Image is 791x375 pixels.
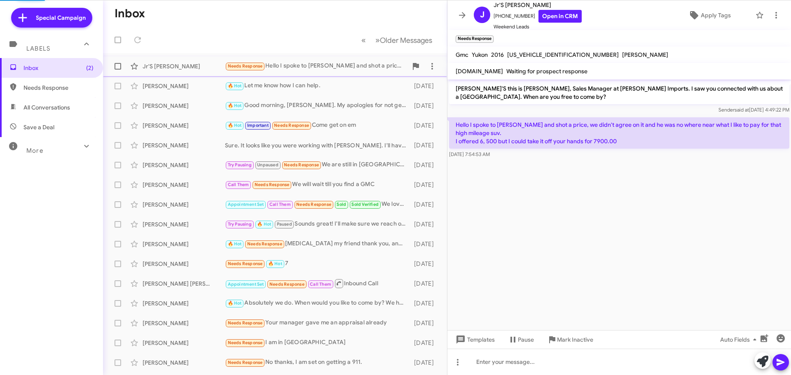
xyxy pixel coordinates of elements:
[701,8,731,23] span: Apply Tags
[228,320,263,326] span: Needs Response
[720,332,760,347] span: Auto Fields
[225,358,410,367] div: No thanks, I am set on getting a 911.
[143,240,225,248] div: [PERSON_NAME]
[143,181,225,189] div: [PERSON_NAME]
[26,45,50,52] span: Labels
[143,260,225,268] div: [PERSON_NAME]
[228,83,242,89] span: 🔥 Hot
[456,35,494,43] small: Needs Response
[410,161,440,169] div: [DATE]
[247,241,282,247] span: Needs Response
[228,202,264,207] span: Appointment Set
[228,63,263,69] span: Needs Response
[274,123,309,128] span: Needs Response
[36,14,86,22] span: Special Campaign
[357,32,437,49] nav: Page navigation example
[225,61,407,71] div: Hello I spoke to [PERSON_NAME] and shot a price, we didn't agree on it and he was no where near w...
[410,359,440,367] div: [DATE]
[228,123,242,128] span: 🔥 Hot
[228,162,252,168] span: Try Pausing
[356,32,371,49] button: Previous
[143,161,225,169] div: [PERSON_NAME]
[225,278,410,289] div: Inbound Call
[23,64,94,72] span: Inbox
[296,202,331,207] span: Needs Response
[410,280,440,288] div: [DATE]
[538,10,582,23] a: Open in CRM
[622,51,668,58] span: [PERSON_NAME]
[277,221,292,227] span: Paused
[228,182,249,187] span: Call Them
[410,82,440,90] div: [DATE]
[507,51,619,58] span: [US_VEHICLE_IDENTIFICATION_NUMBER]
[506,68,587,75] span: Waiting for prospect response
[284,162,319,168] span: Needs Response
[143,62,225,70] div: Jr'S [PERSON_NAME]
[143,339,225,347] div: [PERSON_NAME]
[269,282,304,287] span: Needs Response
[501,332,541,347] button: Pause
[143,200,225,209] div: [PERSON_NAME]
[454,332,495,347] span: Templates
[225,298,410,308] div: Absolutely we do. When would you like to come by? We have some time [DATE] at 10:45 am or would 1...
[225,239,410,249] div: [MEDICAL_DATA] my friend thank you, and I will gladly recommend that friends of my stop by and vi...
[225,219,410,229] div: Sounds great! I'll make sure we reach out to you [DATE] just to make sure we're still good for th...
[228,282,264,287] span: Appointment Set
[228,261,263,266] span: Needs Response
[541,332,600,347] button: Mark Inactive
[225,200,410,209] div: We love it nice car. It eats a lot of gas, but that comes with having a hopped up engine.
[225,81,410,91] div: Let me know how I can help.
[269,202,291,207] span: Call Them
[228,103,242,108] span: 🔥 Hot
[225,141,410,149] div: Sure. It looks like you were working with [PERSON_NAME]. I'll have him send some information over...
[351,202,379,207] span: Sold Verified
[247,123,269,128] span: Important
[143,102,225,110] div: [PERSON_NAME]
[667,8,751,23] button: Apply Tags
[456,51,468,58] span: Gmc
[410,240,440,248] div: [DATE]
[257,162,278,168] span: Unpaused
[410,141,440,149] div: [DATE]
[410,260,440,268] div: [DATE]
[228,340,263,345] span: Needs Response
[361,35,366,45] span: «
[410,319,440,327] div: [DATE]
[410,102,440,110] div: [DATE]
[225,101,410,110] div: Good morning, [PERSON_NAME]. My apologies for not getting back with you [DATE] evening. What time...
[472,51,488,58] span: Yukon
[143,121,225,130] div: [PERSON_NAME]
[143,220,225,228] div: [PERSON_NAME]
[23,84,94,92] span: Needs Response
[410,299,440,307] div: [DATE]
[257,221,271,227] span: 🔥 Hot
[225,160,410,170] div: We are still in [GEOGRAPHIC_DATA]. [PERSON_NAME] reached out and is aware. Thank you.
[380,36,432,45] span: Older Messages
[449,151,490,157] span: [DATE] 7:54:53 AM
[410,181,440,189] div: [DATE]
[494,10,582,23] span: [PHONE_NUMBER]
[494,23,582,31] span: Weekend Leads
[375,35,380,45] span: »
[23,103,70,112] span: All Conversations
[518,332,534,347] span: Pause
[143,82,225,90] div: [PERSON_NAME]
[115,7,145,20] h1: Inbox
[255,182,290,187] span: Needs Response
[143,141,225,149] div: [PERSON_NAME]
[456,68,503,75] span: [DOMAIN_NAME]
[449,81,789,104] p: [PERSON_NAME]'S this is [PERSON_NAME], Sales Manager at [PERSON_NAME] Imports. I saw you connecte...
[225,338,410,347] div: I am in [GEOGRAPHIC_DATA]
[480,8,484,21] span: J
[735,107,749,113] span: said at
[491,51,504,58] span: 2016
[225,180,410,189] div: We will wait till you find a GMC
[410,200,440,209] div: [DATE]
[23,123,54,131] span: Save a Deal
[449,117,789,149] p: Hello I spoke to [PERSON_NAME] and shot a price, we didn't agree on it and he was no where near w...
[410,121,440,130] div: [DATE]
[143,359,225,367] div: [PERSON_NAME]
[225,259,410,268] div: 7
[370,32,437,49] button: Next
[143,319,225,327] div: [PERSON_NAME]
